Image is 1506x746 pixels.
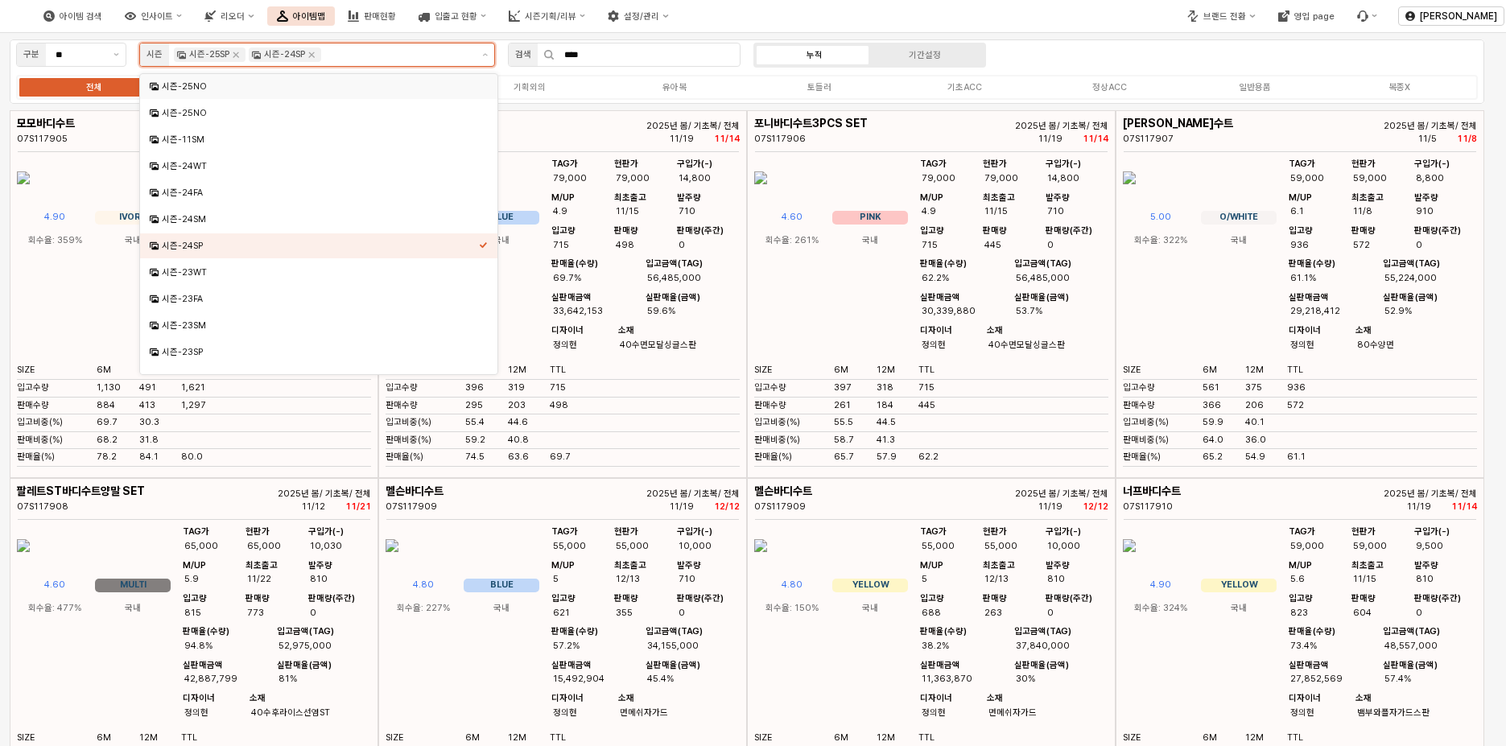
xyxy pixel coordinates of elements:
div: Select an option [140,73,497,375]
div: 브랜드 전환 [1203,11,1246,22]
p: [PERSON_NAME] [1420,10,1497,23]
div: 시즌-23SP [162,346,479,358]
div: 시즌-23WT [162,266,479,278]
div: 입출고 현황 [409,6,496,26]
div: 인사이트 [141,11,173,22]
div: 시즌-11SM [162,134,479,146]
div: 시즌-24SP [162,240,479,252]
div: 검색 [515,47,531,62]
div: 리오더 [221,11,245,22]
div: 기간설정 [909,50,941,60]
div: 시즌-22WT [162,373,479,385]
label: 토들러 [747,80,892,94]
div: Remove 시즌-25SP [233,52,239,58]
div: 판매현황 [338,6,406,26]
div: 정상ACC [1092,82,1127,93]
div: 시즌-24WT [162,160,479,172]
div: 영업 page [1269,6,1344,26]
div: 브랜드 전환 [1178,6,1265,26]
div: Menu item 6 [1347,6,1387,26]
div: 판매현황 [364,11,396,22]
label: 정상ACC [1037,80,1182,94]
div: 시즌-24SM [162,213,479,225]
div: 설정/관리 [598,6,678,26]
div: 시즌-24FA [162,187,479,199]
div: 설정/관리 [624,11,659,22]
button: 제안 사항 표시 [476,43,494,66]
div: 영업 page [1294,11,1335,22]
div: 복종X [1388,82,1410,93]
label: 전체 [22,80,167,94]
div: 누적 [807,50,823,60]
label: 복종X [1327,80,1472,94]
div: 시즌-24SP [264,47,305,62]
div: 일반용품 [1239,82,1271,93]
div: 시즌 [146,47,163,62]
div: 아이템 검색 [60,11,102,22]
button: 제안 사항 표시 [107,43,126,66]
div: 기획외의 [514,82,546,93]
div: 시즌-23SM [162,319,479,332]
div: 시즌-25NO [162,107,479,119]
div: 시즌기획/리뷰 [525,11,576,22]
div: 시즌기획/리뷰 [499,6,595,26]
div: 시즌-23FA [162,293,479,305]
label: 유아복 [602,80,747,94]
div: 아이템맵 [293,11,325,22]
div: 토들러 [807,82,831,93]
div: 구분 [23,47,39,62]
div: 리오더 [195,6,263,26]
label: 누적 [759,48,870,62]
div: 시즌-25SP [189,47,229,62]
label: 기획외의 [457,80,602,94]
div: 입출고 현황 [435,11,477,22]
label: 기초ACC [892,80,1037,94]
div: 시즌-25NO [162,80,479,93]
label: 일반용품 [1182,80,1327,94]
div: 아이템 검색 [34,6,112,26]
div: 아이템맵 [267,6,335,26]
div: 기초ACC [947,82,982,93]
div: 인사이트 [115,6,192,26]
div: 유아복 [662,82,687,93]
label: 기간설정 [870,48,981,62]
div: Remove 시즌-24SP [308,52,315,58]
div: 전체 [86,82,102,93]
